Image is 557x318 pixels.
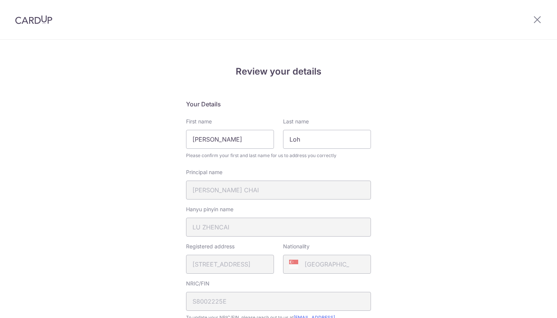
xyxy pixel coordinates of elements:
[186,206,233,213] label: Hanyu pinyin name
[283,118,309,125] label: Last name
[186,130,274,149] input: First Name
[186,152,371,159] span: Please confirm your first and last name for us to address you correctly
[186,65,371,78] h4: Review your details
[186,100,371,109] h5: Your Details
[283,130,371,149] input: Last name
[15,15,52,24] img: CardUp
[186,118,212,125] label: First name
[186,243,235,250] label: Registered address
[283,243,310,250] label: Nationality
[186,280,210,287] label: NRIC/FIN
[186,168,222,176] label: Principal name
